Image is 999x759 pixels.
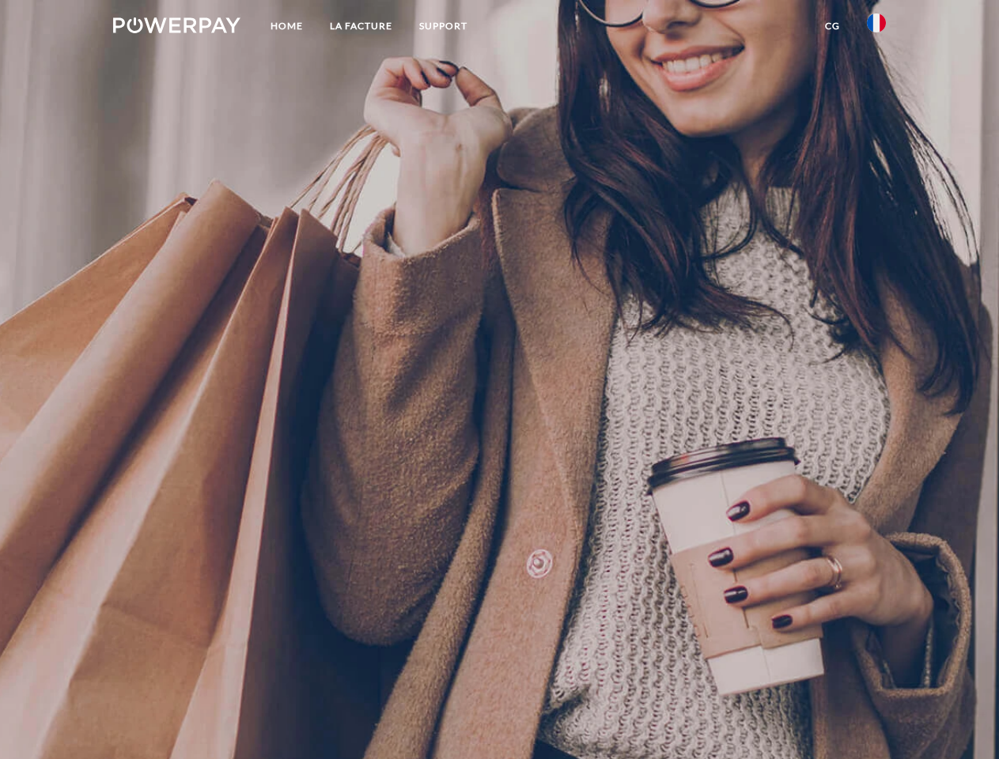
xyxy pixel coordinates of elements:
[113,17,240,33] img: logo-powerpay-white.svg
[406,12,481,40] a: Support
[316,12,406,40] a: LA FACTURE
[257,12,316,40] a: Home
[812,12,853,40] a: CG
[867,13,886,32] img: fr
